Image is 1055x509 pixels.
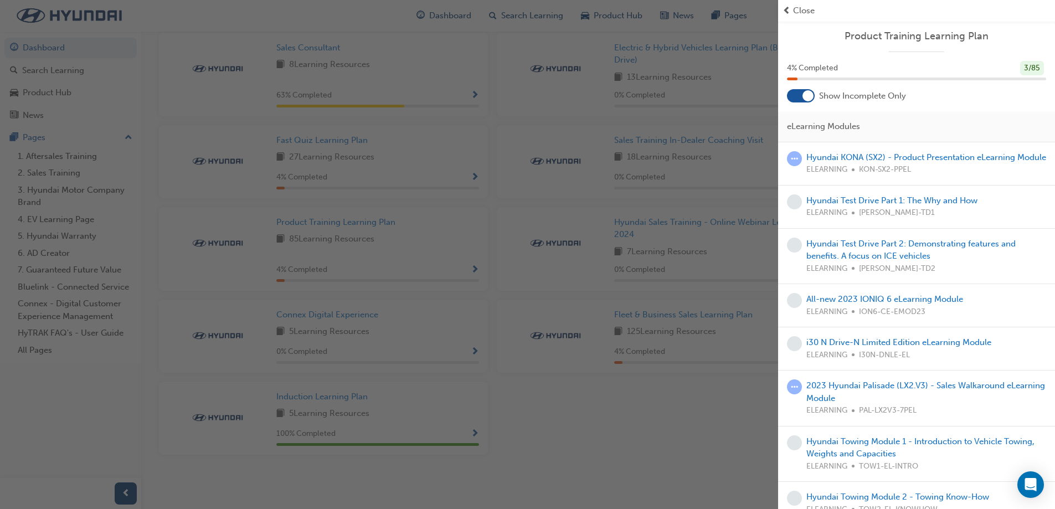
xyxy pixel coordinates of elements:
[859,163,911,176] span: KON-SX2-PPEL
[806,196,977,205] a: Hyundai Test Drive Part 1: The Why and How
[787,435,802,450] span: learningRecordVerb_NONE-icon
[859,263,935,275] span: [PERSON_NAME]-TD2
[1017,471,1044,498] div: Open Intercom Messenger
[806,294,963,304] a: All-new 2023 IONIQ 6 eLearning Module
[806,337,991,347] a: i30 N Drive-N Limited Edition eLearning Module
[787,62,838,75] span: 4 % Completed
[787,151,802,166] span: learningRecordVerb_ATTEMPT-icon
[806,152,1046,162] a: Hyundai KONA (SX2) - Product Presentation eLearning Module
[806,306,847,318] span: ELEARNING
[787,336,802,351] span: learningRecordVerb_NONE-icon
[859,349,910,362] span: I30N-DNLE-EL
[806,404,847,417] span: ELEARNING
[793,4,815,17] span: Close
[859,207,935,219] span: [PERSON_NAME]-TD1
[806,492,989,502] a: Hyundai Towing Module 2 - Towing Know-How
[806,436,1035,459] a: Hyundai Towing Module 1 - Introduction to Vehicle Towing, Weights and Capacities
[787,30,1046,43] a: Product Training Learning Plan
[787,379,802,394] span: learningRecordVerb_ATTEMPT-icon
[859,460,918,473] span: TOW1-EL-INTRO
[1020,61,1044,76] div: 3 / 85
[787,194,802,209] span: learningRecordVerb_NONE-icon
[787,491,802,506] span: learningRecordVerb_NONE-icon
[806,263,847,275] span: ELEARNING
[787,293,802,308] span: learningRecordVerb_NONE-icon
[806,239,1016,261] a: Hyundai Test Drive Part 2: Demonstrating features and benefits. A focus on ICE vehicles
[806,207,847,219] span: ELEARNING
[806,460,847,473] span: ELEARNING
[787,120,860,133] span: eLearning Modules
[806,381,1045,403] a: 2023 Hyundai Palisade (LX2.V3) - Sales Walkaround eLearning Module
[787,238,802,253] span: learningRecordVerb_NONE-icon
[859,404,917,417] span: PAL-LX2V3-7PEL
[859,306,925,318] span: ION6-CE-EMOD23
[806,163,847,176] span: ELEARNING
[806,349,847,362] span: ELEARNING
[783,4,1051,17] button: prev-iconClose
[819,90,906,102] span: Show Incomplete Only
[783,4,791,17] span: prev-icon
